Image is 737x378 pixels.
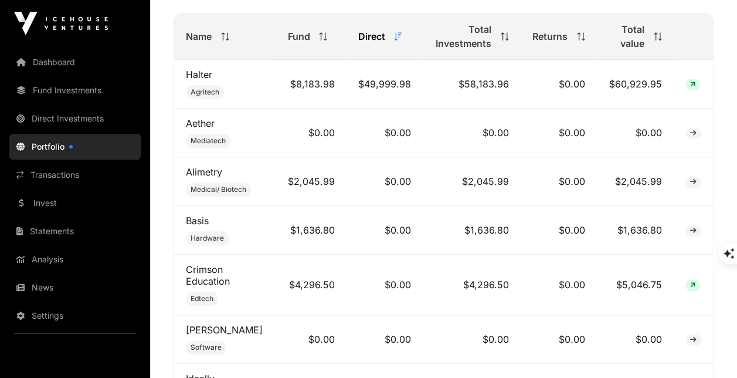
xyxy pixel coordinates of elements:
[521,315,597,364] td: $0.00
[191,185,246,194] span: Medical/ Biotech
[9,190,141,216] a: Invest
[422,60,520,109] td: $58,183.96
[346,255,422,315] td: $0.00
[346,206,422,255] td: $0.00
[276,315,346,364] td: $0.00
[14,12,108,35] img: Icehouse Ventures Logo
[521,109,597,157] td: $0.00
[422,315,520,364] td: $0.00
[186,29,212,43] span: Name
[276,206,346,255] td: $1,636.80
[186,215,209,227] a: Basis
[597,315,674,364] td: $0.00
[191,234,224,243] span: Hardware
[186,324,263,336] a: [PERSON_NAME]
[521,157,597,206] td: $0.00
[597,157,674,206] td: $2,045.99
[521,60,597,109] td: $0.00
[9,162,141,188] a: Transactions
[346,60,422,109] td: $49,999.98
[191,87,219,97] span: Agritech
[521,255,597,315] td: $0.00
[422,206,520,255] td: $1,636.80
[346,315,422,364] td: $0.00
[422,109,520,157] td: $0.00
[597,109,674,157] td: $0.00
[9,218,141,244] a: Statements
[186,117,215,129] a: Aether
[276,255,346,315] td: $4,296.50
[186,166,222,178] a: Alimetry
[346,109,422,157] td: $0.00
[186,69,212,80] a: Halter
[9,134,141,160] a: Portfolio
[276,157,346,206] td: $2,045.99
[609,22,644,50] span: Total value
[532,29,568,43] span: Returns
[287,29,310,43] span: Fund
[434,22,491,50] span: Total Investments
[521,206,597,255] td: $0.00
[191,136,226,146] span: Mediatech
[191,294,213,303] span: Edtech
[597,60,674,109] td: $60,929.95
[276,60,346,109] td: $8,183.98
[191,343,222,352] span: Software
[9,49,141,75] a: Dashboard
[597,206,674,255] td: $1,636.80
[597,255,674,315] td: $5,046.75
[358,29,385,43] span: Direct
[276,109,346,157] td: $0.00
[9,77,141,103] a: Fund Investments
[9,247,141,272] a: Analysis
[678,322,737,378] iframe: Chat Widget
[346,157,422,206] td: $0.00
[9,275,141,301] a: News
[186,264,230,287] a: Crimson Education
[422,157,520,206] td: $2,045.99
[9,303,141,329] a: Settings
[422,255,520,315] td: $4,296.50
[9,106,141,131] a: Direct Investments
